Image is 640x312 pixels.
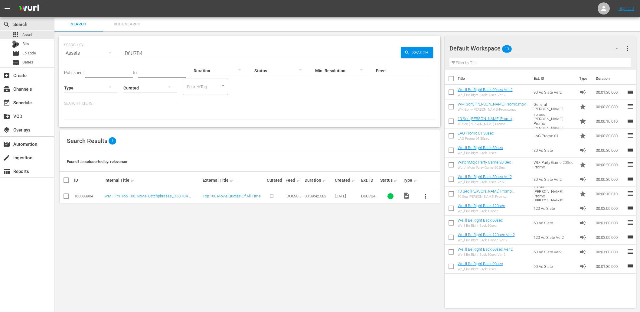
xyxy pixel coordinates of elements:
[458,203,505,208] a: We_ll Be Right Back 120sec
[593,114,627,128] td: 00:00:10.010
[230,177,235,183] span: sort
[305,194,333,198] div: 00:09:42.582
[624,45,631,52] span: more_vert
[22,32,32,38] span: Asset
[458,224,503,228] div: We_ll Be Right Back 60sec
[109,137,116,145] span: 1
[627,132,634,139] span: reorder
[393,177,399,183] span: sort
[593,158,627,172] td: 00:00:20.000
[531,143,577,158] td: 30 Ad Slate
[458,209,505,213] div: We_ll Be Right Back 120sec
[579,263,586,270] span: Ad
[458,189,514,198] a: 10 Sec [PERSON_NAME] Promo [PERSON_NAME]
[351,177,357,183] span: sort
[579,147,586,154] span: Ad
[458,232,515,237] a: We_ll Be Right Back 120sec Ver 2
[305,177,333,184] div: Duration
[624,41,631,56] button: more_vert
[458,247,513,252] a: We_ll Be Right Back 60sec Ver 2
[593,128,627,143] td: 00:00:30.030
[531,230,577,245] td: 120 Ad Slate Ver2
[361,194,375,198] span: D6U7B4
[627,190,634,197] span: reorder
[22,50,36,56] span: Episode
[627,248,634,255] span: reorder
[74,194,103,198] div: 160088904
[579,103,586,110] span: Promo
[458,174,512,179] a: We_ll Be Right Back 30sec Ver2
[203,177,265,184] div: External Title
[322,177,328,183] span: sort
[67,159,127,164] span: Found 1 assets sorted by: relevance
[12,41,19,48] div: Bits
[593,245,627,259] td: 00:01:00.000
[401,47,433,58] button: Search
[449,40,624,57] div: Default Workspace
[3,168,10,175] span: Reports
[458,160,511,164] a: WatchMojo Party Game 20 Sec
[403,177,416,184] div: Type
[12,50,19,57] span: Episode
[3,72,10,79] span: add_box
[458,180,512,184] div: We_ll Be Right Back 30sec Ver2
[3,99,10,106] span: Schedule
[579,190,586,197] span: Promo
[627,219,634,226] span: reorder
[593,230,627,245] td: 00:02:00.000
[502,43,512,55] span: 13
[531,158,577,172] td: WM Party Game 20Sec Promo
[593,216,627,230] td: 00:01:00.000
[3,141,10,148] span: movie_filter
[74,178,103,183] div: ID
[413,177,419,183] span: sort
[130,177,136,183] span: sort
[579,132,586,139] span: Promo
[380,177,401,184] div: Status
[22,41,29,47] span: Bits
[3,154,10,161] span: Ingestion
[627,103,634,110] span: reorder
[458,267,503,271] div: We_ll Be Right Back 90sec
[592,70,629,87] th: Duration
[627,204,634,212] span: reorder
[531,114,577,128] td: 10 Sec [PERSON_NAME] Promo [PERSON_NAME]
[531,187,577,201] td: 10 Sec [PERSON_NAME] Promo [PERSON_NAME]
[12,59,19,66] span: Series
[531,216,577,230] td: 60 Ad Slate
[458,166,511,170] div: WatchMojo Party Game 20 Sec
[403,192,410,199] span: Video
[627,88,634,96] span: reorder
[579,89,586,96] span: Ad
[593,201,627,216] td: 00:02:00.000
[579,176,586,183] span: Ad
[627,175,634,183] span: reorder
[286,177,302,184] div: Feed
[593,172,627,187] td: 00:00:30.000
[3,86,10,93] span: Channels
[627,146,634,154] span: reorder
[531,99,577,114] td: General [PERSON_NAME]
[627,117,634,125] span: reorder
[64,70,83,75] span: Published:
[64,101,435,106] p: Search Filters:
[4,5,11,12] span: menu
[64,45,117,62] div: Assets
[296,177,302,183] span: sort
[458,108,526,112] div: WM-Sony-[PERSON_NAME]-Promo.mov
[627,233,634,241] span: reorder
[458,93,513,97] div: We_ll Be Right Back 90sec Ver 2
[627,161,634,168] span: reorder
[58,21,99,28] span: Search
[593,187,627,201] td: 00:00:10.010
[104,177,201,184] div: Internal Title
[531,245,577,259] td: 60 Ad Slate Ver2
[531,128,577,143] td: LAG Promo 01
[3,21,10,28] span: Search
[267,178,284,183] div: Curated
[458,218,503,223] a: We_ll Be Right Back 60sec
[458,122,529,126] div: 10 Sec [PERSON_NAME] Promo [PERSON_NAME]
[106,21,148,28] span: Bulk Search
[458,195,529,199] div: 10 Sec [PERSON_NAME] Promo [PERSON_NAME]
[458,151,503,155] div: We_ll Be Right Back 30sec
